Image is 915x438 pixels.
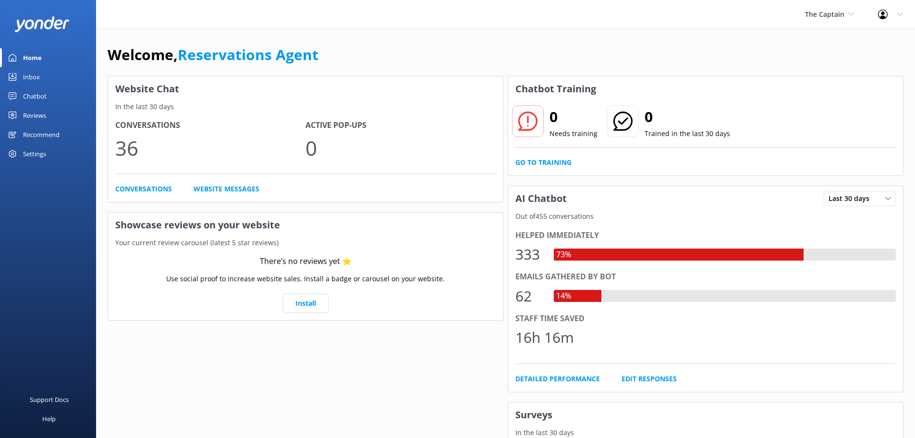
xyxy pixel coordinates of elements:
h1: Welcome, [108,43,318,66]
p: In the last 30 days [508,427,903,438]
a: Website Messages [194,184,259,194]
a: Install [283,294,329,313]
p: Trained in the last 30 days [645,128,730,139]
a: Edit Responses [622,374,677,384]
p: Out of 455 conversations [508,211,903,222]
a: Conversations [115,184,172,194]
div: 73% [554,249,573,261]
h4: Conversations [115,119,305,132]
div: 62 [515,285,544,308]
h4: Active Pop-ups [305,119,496,132]
div: Support Docs [30,390,69,409]
div: 333 [515,243,544,266]
div: Home [23,48,42,67]
p: Needs training [549,128,598,139]
p: Use social proof to increase website sales. Install a badge or carousel on your website. [166,274,445,284]
span: The Captain [805,10,844,19]
div: Settings [23,144,46,163]
h3: AI Chatbot [508,186,574,211]
h2: 0 [645,105,730,128]
div: Inbox [23,67,40,87]
a: Detailed Performance [515,374,600,384]
p: 36 [115,132,305,164]
div: Helped immediately [515,229,896,242]
a: Go to Training [515,157,572,168]
div: Recommend [23,125,60,144]
h3: Website Chat [108,76,503,101]
span: Last 30 days [829,193,875,204]
div: There’s no reviews yet ⭐ [260,255,352,268]
p: In the last 30 days [108,101,503,112]
div: Reviews [23,106,46,125]
p: 0 [305,132,496,164]
div: Emails gathered by bot [515,271,896,283]
a: Reservations Agent [178,45,318,64]
h3: Surveys [508,402,903,427]
div: 16h 16m [515,326,574,349]
p: Your current review carousel (latest 5 star reviews) [108,238,503,248]
h3: Showcase reviews on your website [108,213,503,238]
div: Chatbot [23,87,47,106]
h2: 0 [549,105,598,128]
div: 14% [554,290,573,302]
h3: Chatbot Training [508,76,603,101]
div: Help [42,409,56,428]
img: yonder-white-logo.png [14,16,70,32]
div: Staff time saved [515,313,896,325]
